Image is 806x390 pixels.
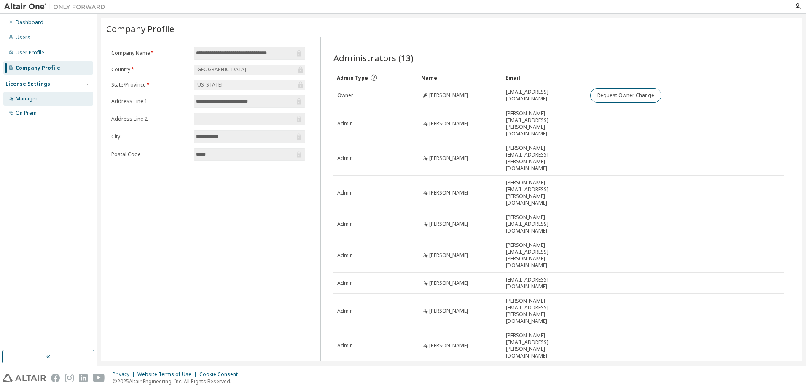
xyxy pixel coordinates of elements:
[16,34,30,41] div: Users
[111,116,189,122] label: Address Line 2
[111,151,189,158] label: Postal Code
[111,66,189,73] label: Country
[506,179,583,206] span: [PERSON_NAME][EMAIL_ADDRESS][PERSON_NAME][DOMAIN_NAME]
[65,374,74,382] img: instagram.svg
[79,374,88,382] img: linkedin.svg
[506,332,583,359] span: [PERSON_NAME][EMAIL_ADDRESS][PERSON_NAME][DOMAIN_NAME]
[111,133,189,140] label: City
[429,342,468,349] span: [PERSON_NAME]
[505,71,583,84] div: Email
[337,120,353,127] span: Admin
[5,81,50,87] div: License Settings
[199,371,243,378] div: Cookie Consent
[111,98,189,105] label: Address Line 1
[337,92,353,99] span: Owner
[333,52,414,64] span: Administrators (13)
[137,371,199,378] div: Website Terms of Use
[337,342,353,349] span: Admin
[506,214,583,234] span: [PERSON_NAME][EMAIL_ADDRESS][DOMAIN_NAME]
[194,65,305,75] div: [GEOGRAPHIC_DATA]
[111,50,189,57] label: Company Name
[429,280,468,287] span: [PERSON_NAME]
[337,190,353,196] span: Admin
[337,252,353,259] span: Admin
[16,19,43,26] div: Dashboard
[506,145,583,172] span: [PERSON_NAME][EMAIL_ADDRESS][PERSON_NAME][DOMAIN_NAME]
[429,92,468,99] span: [PERSON_NAME]
[4,3,110,11] img: Altair One
[429,252,468,259] span: [PERSON_NAME]
[16,95,39,102] div: Managed
[506,298,583,325] span: [PERSON_NAME][EMAIL_ADDRESS][PERSON_NAME][DOMAIN_NAME]
[506,110,583,137] span: [PERSON_NAME][EMAIL_ADDRESS][PERSON_NAME][DOMAIN_NAME]
[506,242,583,269] span: [PERSON_NAME][EMAIL_ADDRESS][PERSON_NAME][DOMAIN_NAME]
[16,110,37,116] div: On Prem
[3,374,46,382] img: altair_logo.svg
[106,23,174,35] span: Company Profile
[337,155,353,162] span: Admin
[16,65,60,71] div: Company Profile
[429,155,468,162] span: [PERSON_NAME]
[337,221,353,227] span: Admin
[421,71,499,84] div: Name
[429,120,468,127] span: [PERSON_NAME]
[194,65,247,74] div: [GEOGRAPHIC_DATA]
[337,74,368,81] span: Admin Type
[194,80,224,89] div: [US_STATE]
[506,89,583,102] span: [EMAIL_ADDRESS][DOMAIN_NAME]
[590,88,661,103] button: Request Owner Change
[16,49,44,56] div: User Profile
[194,80,305,90] div: [US_STATE]
[429,221,468,227] span: [PERSON_NAME]
[429,190,468,196] span: [PERSON_NAME]
[337,308,353,314] span: Admin
[337,280,353,287] span: Admin
[113,378,243,385] p: © 2025 Altair Engineering, Inc. All Rights Reserved.
[93,374,105,382] img: youtube.svg
[111,81,189,88] label: State/Province
[429,308,468,314] span: [PERSON_NAME]
[113,371,137,378] div: Privacy
[51,374,60,382] img: facebook.svg
[506,276,583,290] span: [EMAIL_ADDRESS][DOMAIN_NAME]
